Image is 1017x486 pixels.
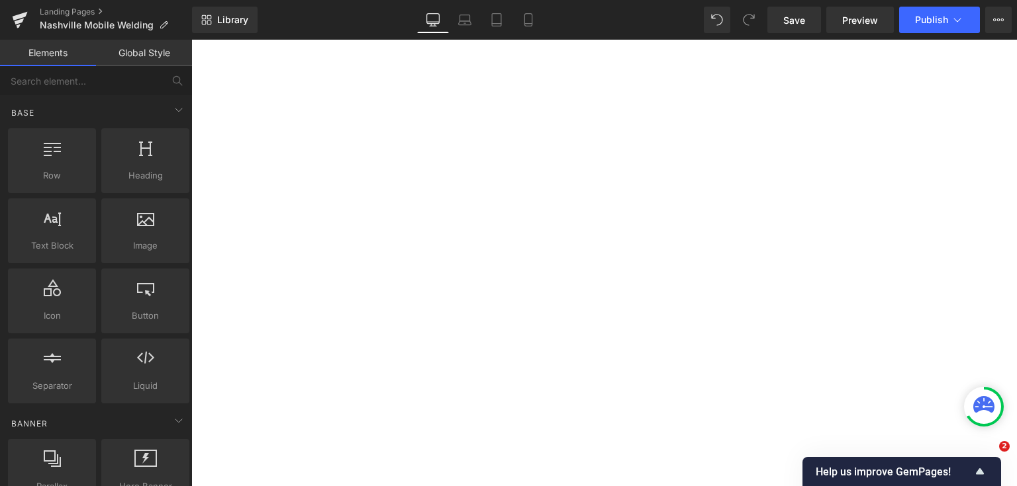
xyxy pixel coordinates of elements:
button: Undo [704,7,730,33]
span: Icon [12,309,92,323]
a: Desktop [417,7,449,33]
a: New Library [192,7,258,33]
span: Base [10,106,36,119]
span: 2 [999,441,1010,452]
a: Preview [826,7,894,33]
span: Image [105,239,185,253]
span: Publish [915,15,948,25]
a: Global Style [96,40,192,66]
span: Banner [10,417,49,430]
button: More [985,7,1012,33]
span: Separator [12,379,92,393]
button: Show survey - Help us improve GemPages! [816,464,988,479]
a: Laptop [449,7,481,33]
span: Button [105,309,185,323]
span: Text Block [12,239,92,253]
span: Save [783,13,805,27]
span: Nashville Mobile Welding [40,20,154,30]
span: Liquid [105,379,185,393]
span: Library [217,14,248,26]
span: Help us improve GemPages! [816,466,972,478]
iframe: Intercom live chat [972,441,1004,473]
button: Publish [899,7,980,33]
a: Landing Pages [40,7,192,17]
span: Row [12,169,92,182]
span: Heading [105,169,185,182]
a: Tablet [481,7,512,33]
a: Mobile [512,7,544,33]
span: Preview [842,13,878,27]
button: Redo [736,7,762,33]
